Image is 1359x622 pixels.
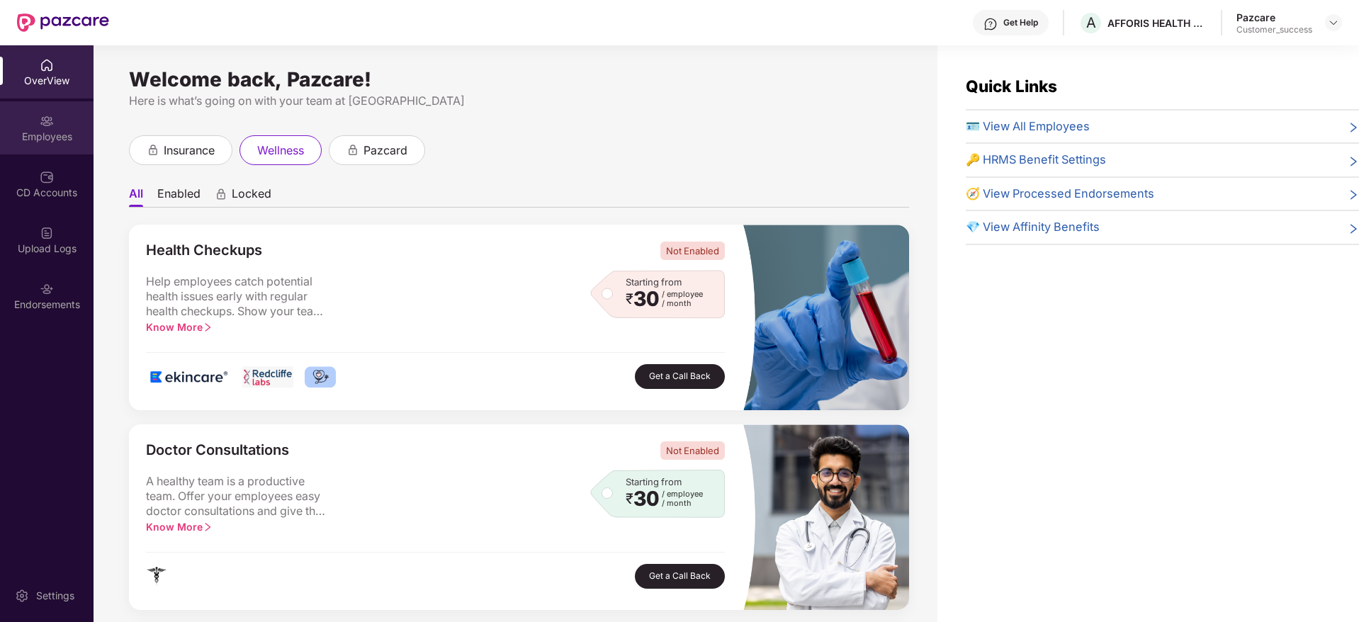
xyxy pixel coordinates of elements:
img: svg+xml;base64,PHN2ZyBpZD0iQ0RfQWNjb3VudHMiIGRhdGEtbmFtZT0iQ0QgQWNjb3VudHMiIHhtbG5zPSJodHRwOi8vd3... [40,170,54,184]
img: svg+xml;base64,PHN2ZyBpZD0iU2V0dGluZy0yMHgyMCIgeG1sbnM9Imh0dHA6Ly93d3cudzMub3JnLzIwMDAvc3ZnIiB3aW... [15,589,29,603]
div: Here is what’s going on with your team at [GEOGRAPHIC_DATA] [129,92,909,110]
div: AFFORIS HEALTH TECHNOLOGIES PRIVATE LIMITED [1107,16,1207,30]
img: masked_image [742,424,908,610]
div: Settings [32,589,79,603]
span: right [203,322,213,332]
li: All [129,186,143,207]
span: Quick Links [966,77,1057,96]
div: animation [147,143,159,156]
span: ₹ [626,293,633,305]
span: A [1086,14,1096,31]
span: / employee [662,290,703,299]
img: svg+xml;base64,PHN2ZyBpZD0iSG9tZSIgeG1sbnM9Imh0dHA6Ly93d3cudzMub3JnLzIwMDAvc3ZnIiB3aWR0aD0iMjAiIG... [40,58,54,72]
div: animation [346,143,359,156]
span: 🔑 HRMS Benefit Settings [966,151,1106,169]
span: Health Checkups [146,242,262,260]
span: right [1348,120,1359,136]
img: logo [146,566,167,587]
span: / employee [662,490,703,499]
span: right [203,522,213,532]
span: insurance [164,142,215,159]
div: Get Help [1003,17,1038,28]
span: 🪪 View All Employees [966,118,1090,136]
span: Know More [146,521,213,533]
button: Get a Call Back [635,364,725,389]
span: Not Enabled [660,441,725,460]
span: 30 [633,290,659,308]
img: svg+xml;base64,PHN2ZyBpZD0iSGVscC0zMngzMiIgeG1sbnM9Imh0dHA6Ly93d3cudzMub3JnLzIwMDAvc3ZnIiB3aWR0aD... [983,17,998,31]
div: Customer_success [1236,24,1312,35]
span: Locked [232,186,271,207]
li: Enabled [157,186,201,207]
img: svg+xml;base64,PHN2ZyBpZD0iRW1wbG95ZWVzIiB4bWxucz0iaHR0cDovL3d3dy53My5vcmcvMjAwMC9zdmciIHdpZHRoPS... [40,114,54,128]
span: right [1348,221,1359,237]
div: Pazcare [1236,11,1312,24]
span: 🧭 View Processed Endorsements [966,185,1154,203]
button: Get a Call Back [635,564,725,589]
span: Not Enabled [660,242,725,260]
span: Help employees catch potential health issues early with regular health checkups. Show your team y... [146,274,330,320]
div: animation [215,188,227,200]
span: right [1348,188,1359,203]
img: svg+xml;base64,PHN2ZyBpZD0iRW5kb3JzZW1lbnRzIiB4bWxucz0iaHR0cDovL3d3dy53My5vcmcvMjAwMC9zdmciIHdpZH... [40,282,54,296]
span: right [1348,154,1359,169]
span: Starting from [626,476,682,487]
span: 💎 View Affinity Benefits [966,218,1100,237]
span: A healthy team is a productive team. Offer your employees easy doctor consultations and give the ... [146,474,330,519]
img: logo [179,566,210,587]
img: logo [242,366,293,388]
span: Starting from [626,276,682,288]
span: pazcard [363,142,407,159]
img: logo [305,366,337,388]
img: New Pazcare Logo [17,13,109,32]
div: Welcome back, Pazcare! [129,74,909,85]
img: logo [146,366,231,388]
span: / month [662,499,703,508]
span: 30 [633,490,659,508]
span: wellness [257,142,304,159]
span: ₹ [626,493,633,504]
img: svg+xml;base64,PHN2ZyBpZD0iRHJvcGRvd24tMzJ4MzIiIHhtbG5zPSJodHRwOi8vd3d3LnczLm9yZy8yMDAwL3N2ZyIgd2... [1328,17,1339,28]
img: masked_image [742,225,908,410]
span: Know More [146,321,213,333]
span: / month [662,299,703,308]
span: Doctor Consultations [146,441,289,460]
img: svg+xml;base64,PHN2ZyBpZD0iVXBsb2FkX0xvZ3MiIGRhdGEtbmFtZT0iVXBsb2FkIExvZ3MiIHhtbG5zPSJodHRwOi8vd3... [40,226,54,240]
